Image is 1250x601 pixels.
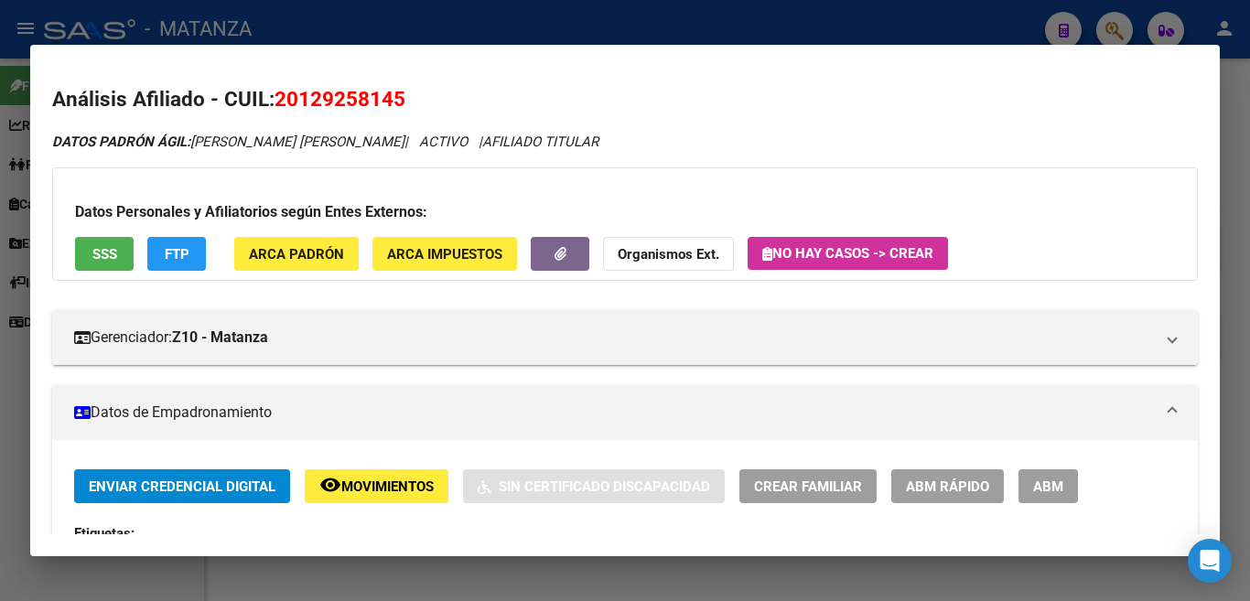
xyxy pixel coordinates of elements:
[906,478,989,495] span: ABM Rápido
[1018,469,1078,503] button: ABM
[739,469,877,503] button: Crear Familiar
[74,469,290,503] button: Enviar Credencial Digital
[1188,539,1232,583] div: Open Intercom Messenger
[748,237,948,270] button: No hay casos -> Crear
[74,525,135,542] strong: Etiquetas:
[372,237,517,271] button: ARCA Impuestos
[74,402,1154,424] mat-panel-title: Datos de Empadronamiento
[172,327,268,349] strong: Z10 - Matanza
[165,246,189,263] span: FTP
[499,478,710,495] span: Sin Certificado Discapacidad
[52,134,404,150] span: [PERSON_NAME] [PERSON_NAME]
[618,246,719,263] strong: Organismos Ext.
[147,237,206,271] button: FTP
[482,134,598,150] span: AFILIADO TITULAR
[275,87,405,111] span: 20129258145
[249,246,344,263] span: ARCA Padrón
[341,478,434,495] span: Movimientos
[52,134,190,150] strong: DATOS PADRÓN ÁGIL:
[305,469,448,503] button: Movimientos
[319,474,341,496] mat-icon: remove_red_eye
[754,478,862,495] span: Crear Familiar
[89,478,275,495] span: Enviar Credencial Digital
[52,134,598,150] i: | ACTIVO |
[75,237,134,271] button: SSS
[463,469,725,503] button: Sin Certificado Discapacidad
[52,310,1198,365] mat-expansion-panel-header: Gerenciador:Z10 - Matanza
[52,385,1198,440] mat-expansion-panel-header: Datos de Empadronamiento
[762,245,933,262] span: No hay casos -> Crear
[92,246,117,263] span: SSS
[74,327,1154,349] mat-panel-title: Gerenciador:
[52,84,1198,115] h2: Análisis Afiliado - CUIL:
[603,237,734,271] button: Organismos Ext.
[1033,478,1063,495] span: ABM
[891,469,1004,503] button: ABM Rápido
[387,246,502,263] span: ARCA Impuestos
[234,237,359,271] button: ARCA Padrón
[75,201,1175,223] h3: Datos Personales y Afiliatorios según Entes Externos:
